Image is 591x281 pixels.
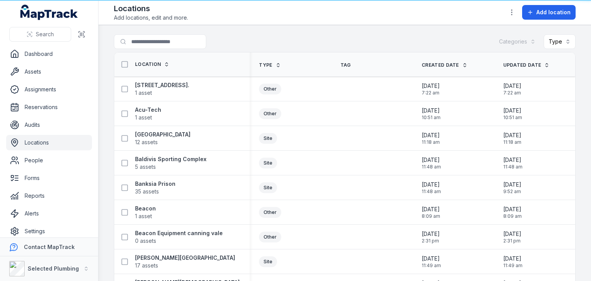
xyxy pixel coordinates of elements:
time: 3/31/2025, 2:31:18 PM [503,230,521,244]
span: 10:51 am [422,114,441,121]
time: 5/8/2025, 11:18:57 AM [503,131,521,145]
a: Baldivis Sporting Complex5 assets [135,155,207,171]
div: Site [259,158,277,168]
span: 1 asset [135,114,152,121]
span: 1 asset [135,212,152,220]
strong: Contact MapTrack [24,244,75,250]
a: Locations [6,135,92,150]
strong: Selected Plumbing [28,265,79,272]
time: 8/5/2025, 7:22:38 AM [422,82,440,96]
span: 12 assets [135,138,158,146]
a: Beacon1 asset [135,205,156,220]
a: Updated Date [503,62,550,68]
a: Type [259,62,280,68]
time: 8/1/2025, 10:51:36 AM [422,107,441,121]
span: Created Date [422,62,459,68]
strong: [GEOGRAPHIC_DATA] [135,131,190,138]
span: [DATE] [422,255,441,262]
span: [DATE] [422,82,440,90]
a: Reports [6,188,92,204]
strong: Beacon Equipment canning vale [135,229,223,237]
span: Type [259,62,272,68]
a: Banksia Prison35 assets [135,180,175,195]
span: Add locations, edit and more. [114,14,188,22]
span: 17 assets [135,262,158,269]
span: Tag [341,62,351,68]
span: 11:48 am [503,164,523,170]
h2: Locations [114,3,188,14]
time: 8/1/2025, 10:51:36 AM [503,107,522,121]
span: 1 asset [135,89,152,97]
time: 8/4/2025, 8:09:30 AM [503,205,522,219]
div: Site [259,133,277,144]
strong: Baldivis Sporting Complex [135,155,207,163]
span: Updated Date [503,62,541,68]
div: Other [259,232,281,242]
span: [DATE] [503,230,521,238]
span: 11:48 am [422,164,441,170]
span: 11:18 am [503,139,521,145]
a: Alerts [6,206,92,221]
span: [DATE] [503,205,522,213]
span: Search [36,30,54,38]
time: 3/31/2025, 2:31:18 PM [422,230,440,244]
div: Other [259,84,281,94]
strong: Banksia Prison [135,180,175,188]
span: 8:09 am [422,213,440,219]
strong: Acu-Tech [135,106,161,114]
a: Assets [6,64,92,79]
span: 10:51 am [503,114,522,121]
time: 1/14/2025, 11:48:37 AM [503,156,523,170]
div: Other [259,207,281,218]
span: [DATE] [422,156,441,164]
span: [DATE] [422,230,440,238]
span: 2:31 pm [503,238,521,244]
a: [GEOGRAPHIC_DATA]12 assets [135,131,190,146]
time: 1/14/2025, 11:48:37 AM [422,156,441,170]
button: Add location [522,5,576,20]
span: 11:48 am [422,188,441,195]
strong: Beacon [135,205,156,212]
span: [DATE] [503,82,521,90]
span: [DATE] [503,107,522,114]
span: [DATE] [503,156,523,164]
button: Search [9,27,71,42]
time: 8/4/2025, 8:09:30 AM [422,205,440,219]
a: Created Date [422,62,467,68]
time: 1/14/2025, 11:49:14 AM [503,255,523,269]
span: 7:22 am [422,90,440,96]
a: Dashboard [6,46,92,62]
time: 5/13/2025, 9:52:15 AM [503,181,521,195]
div: Site [259,182,277,193]
a: People [6,153,92,168]
a: Forms [6,170,92,186]
a: Settings [6,224,92,239]
span: 2:31 pm [422,238,440,244]
span: Add location [536,8,571,16]
span: [DATE] [422,107,441,114]
a: Beacon Equipment canning vale0 assets [135,229,223,245]
a: [STREET_ADDRESS].1 asset [135,81,189,97]
span: 11:18 am [422,139,440,145]
span: [DATE] [422,181,441,188]
a: Location [135,61,169,67]
span: 11:49 am [422,262,441,269]
time: 1/14/2025, 11:48:21 AM [422,181,441,195]
span: 8:09 am [503,213,522,219]
time: 1/14/2025, 11:49:14 AM [422,255,441,269]
strong: [PERSON_NAME][GEOGRAPHIC_DATA] [135,254,235,262]
time: 8/5/2025, 7:22:38 AM [503,82,521,96]
a: [PERSON_NAME][GEOGRAPHIC_DATA]17 assets [135,254,235,269]
div: Other [259,108,281,119]
span: Location [135,61,161,67]
span: 9:52 am [503,188,521,195]
span: [DATE] [422,131,440,139]
span: 0 assets [135,237,156,245]
span: [DATE] [503,181,521,188]
span: [DATE] [503,131,521,139]
time: 5/8/2025, 11:18:57 AM [422,131,440,145]
a: Assignments [6,82,92,97]
a: Audits [6,117,92,133]
a: Reservations [6,99,92,115]
div: Site [259,256,277,267]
